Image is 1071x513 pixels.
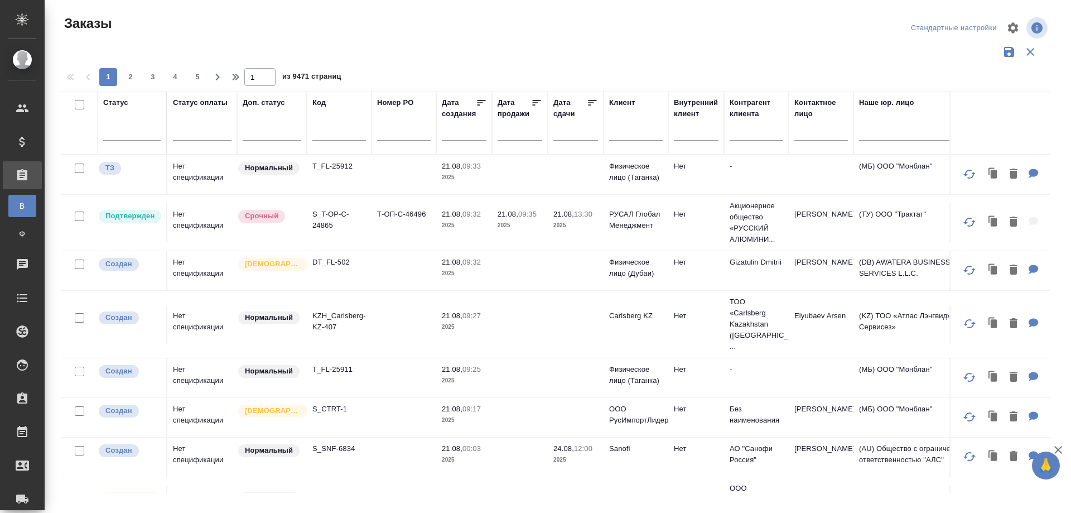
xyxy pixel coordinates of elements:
p: Нет [674,404,718,415]
p: Нет [674,257,718,268]
p: ТОО «Carlsberg Kazakhstan ([GEOGRAPHIC_DATA] ... [730,296,783,352]
p: 2025 [442,454,486,466]
a: В [8,195,36,217]
button: Клонировать [983,445,1004,468]
button: Удалить [1004,445,1023,468]
button: Удалить [1004,259,1023,282]
p: 21.08, [553,210,574,218]
a: Ф [8,223,36,245]
span: Ф [14,228,31,239]
span: 🙏 [1036,454,1055,477]
div: Контактное лицо [794,97,848,119]
td: (KZ) ТОО «Атлас Лэнгвидж Сервисез» [853,305,987,344]
p: ООО РусИмпортЛидер [609,404,663,426]
button: Клонировать [983,211,1004,234]
button: 3 [144,68,162,86]
td: (AU) Общество с ограниченной ответственностью "АЛС" [853,438,987,477]
p: Нет [674,491,718,502]
button: Обновить [956,257,983,284]
p: Нормальный [245,366,293,377]
button: Клонировать [983,366,1004,389]
div: Доп. статус [243,97,285,108]
td: Нет спецификации [167,251,237,290]
td: [PERSON_NAME] [789,438,853,477]
button: 🙏 [1032,452,1060,480]
p: 2025 [442,322,486,333]
span: 3 [144,71,162,83]
p: S_POLYUS-859 [312,491,366,502]
button: Удалить [1004,163,1023,186]
p: Без наименования [730,404,783,426]
div: Контрагент клиента [730,97,783,119]
p: Подтвержден [105,210,155,222]
div: Выставляется автоматически при создании заказа [98,310,161,325]
span: 5 [189,71,206,83]
p: 09:30 [574,492,592,501]
td: Нет спецификации [167,358,237,397]
div: Статус по умолчанию для стандартных заказов [237,443,301,458]
p: Создан [105,258,132,270]
p: Создан [105,312,132,323]
td: Т-ОП-С-46496 [372,203,436,242]
td: Нет спецификации [167,155,237,194]
td: (ТУ) ООО "Трактат" [853,203,987,242]
button: Сохранить фильтры [998,41,1020,63]
div: Статус по умолчанию для стандартных заказов [237,364,301,379]
p: 09:32 [462,258,481,266]
p: АО "Санофи Россия" [730,443,783,466]
div: Внутренний клиент [674,97,718,119]
button: Обновить [956,364,983,391]
p: 21.08, [442,210,462,218]
button: Удалить [1004,313,1023,335]
div: Выставляется автоматически при создании заказа [98,257,161,272]
p: Нет [674,161,718,172]
td: Нет спецификации [167,438,237,477]
p: Физическое лицо (Таганка) [609,161,663,183]
div: Выставляется автоматически при создании заказа [98,364,161,379]
p: S_T-OP-C-24865 [312,209,366,231]
button: Обновить [956,209,983,236]
p: - [730,364,783,375]
p: 2025 [442,375,486,386]
p: 2025 [442,268,486,279]
button: Клонировать [983,163,1004,186]
div: Статус по умолчанию для стандартных заказов [237,161,301,176]
div: Выставляет КМ при отправке заказа на расчет верстке (для тикета) или для уточнения сроков на прои... [98,161,161,176]
p: Физическое лицо (Таганка) [609,364,663,386]
div: Наше юр. лицо [859,97,914,108]
td: (МБ) ООО "Монблан" [853,358,987,397]
span: из 9471 страниц [282,70,341,86]
div: Выставляется автоматически при создании заказа [98,404,161,419]
p: DT_FL-502 [312,257,366,268]
p: 2025 [442,172,486,183]
p: Нет [674,443,718,454]
button: Удалить [1004,366,1023,389]
button: 5 [189,68,206,86]
p: 2025 [553,220,598,231]
p: Нормальный [245,445,293,456]
span: Заказы [61,15,112,32]
span: В [14,200,31,212]
p: 20.08, [442,492,462,501]
div: Выставляется автоматически при создании заказа [98,443,161,458]
td: Нет спецификации [167,398,237,437]
p: 09:25 [462,365,481,373]
p: Создан [105,445,132,456]
p: 2025 [442,415,486,426]
p: 2025 [442,220,486,231]
p: 21.08, [442,258,462,266]
div: Выставляется автоматически для первых 3 заказов нового контактного лица. Особое внимание [237,404,301,419]
p: 21.08, [553,492,574,501]
p: 24.08, [553,444,574,453]
td: [PERSON_NAME] [789,398,853,437]
p: Нет [674,364,718,375]
p: 21.08, [442,365,462,373]
p: 09:32 [462,210,481,218]
p: S_SNF-6834 [312,443,366,454]
button: Клонировать [983,313,1004,335]
p: Нет [674,310,718,322]
div: Код [312,97,326,108]
td: [PERSON_NAME] [789,251,853,290]
td: (МБ) ООО "Монблан" [853,398,987,437]
div: Выставляет КМ после уточнения всех необходимых деталей и получения согласия клиента на запуск. С ... [98,209,161,224]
